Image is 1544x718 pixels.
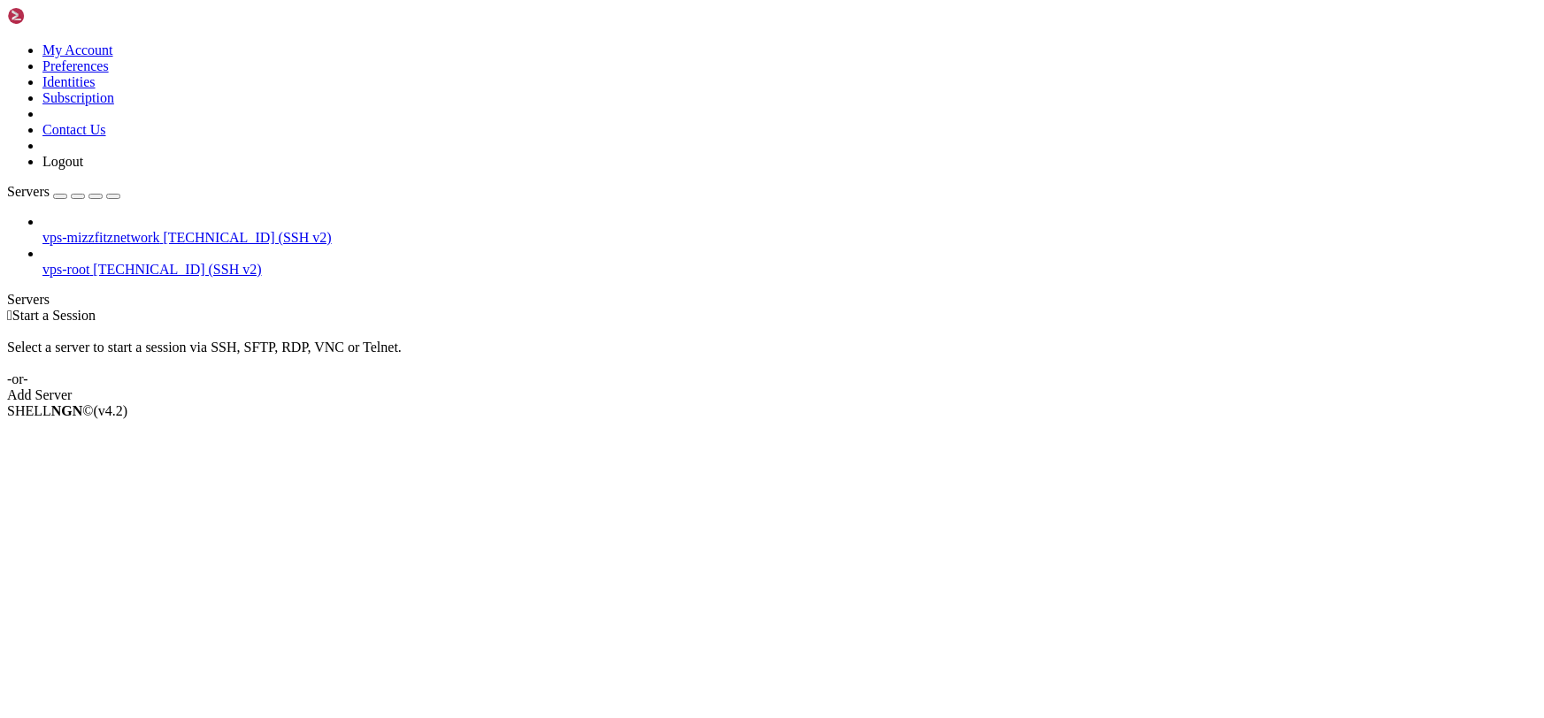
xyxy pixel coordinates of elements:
span: [TECHNICAL_ID] (SSH v2) [93,262,261,277]
img: Shellngn [7,7,109,25]
a: Identities [42,74,96,89]
span: vps-root [42,262,89,277]
span:  [7,308,12,323]
div: Select a server to start a session via SSH, SFTP, RDP, VNC or Telnet. -or- [7,324,1537,387]
a: Servers [7,184,120,199]
span: Servers [7,184,50,199]
a: Logout [42,154,83,169]
span: Start a Session [12,308,96,323]
a: vps-root [TECHNICAL_ID] (SSH v2) [42,262,1537,278]
span: 4.2.0 [94,403,128,418]
b: NGN [51,403,83,418]
li: vps-mizzfitznetwork [TECHNICAL_ID] (SSH v2) [42,214,1537,246]
span: [TECHNICAL_ID] (SSH v2) [163,230,331,245]
li: vps-root [TECHNICAL_ID] (SSH v2) [42,246,1537,278]
a: Preferences [42,58,109,73]
a: vps-mizzfitznetwork [TECHNICAL_ID] (SSH v2) [42,230,1537,246]
span: vps-mizzfitznetwork [42,230,159,245]
span: SHELL © [7,403,127,418]
div: Add Server [7,387,1537,403]
a: Subscription [42,90,114,105]
a: My Account [42,42,113,57]
div: Servers [7,292,1537,308]
a: Contact Us [42,122,106,137]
